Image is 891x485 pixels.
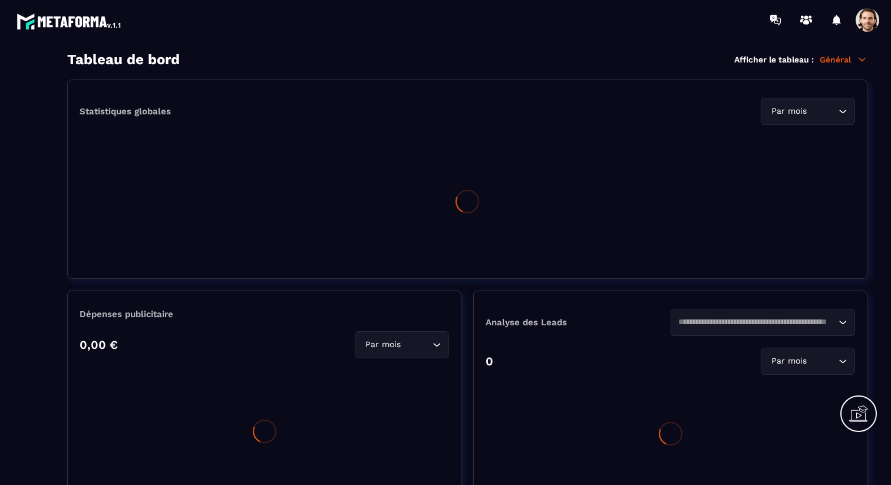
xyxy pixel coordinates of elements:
[403,338,430,351] input: Search for option
[67,51,180,68] h3: Tableau de bord
[761,348,855,375] div: Search for option
[80,338,118,352] p: 0,00 €
[761,98,855,125] div: Search for option
[486,317,671,328] p: Analyse des Leads
[809,355,836,368] input: Search for option
[820,54,867,65] p: Général
[671,309,856,336] div: Search for option
[734,55,814,64] p: Afficher le tableau :
[362,338,403,351] span: Par mois
[80,309,449,319] p: Dépenses publicitaire
[809,105,836,118] input: Search for option
[80,106,171,117] p: Statistiques globales
[355,331,449,358] div: Search for option
[486,354,493,368] p: 0
[678,316,836,329] input: Search for option
[768,105,809,118] span: Par mois
[768,355,809,368] span: Par mois
[16,11,123,32] img: logo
